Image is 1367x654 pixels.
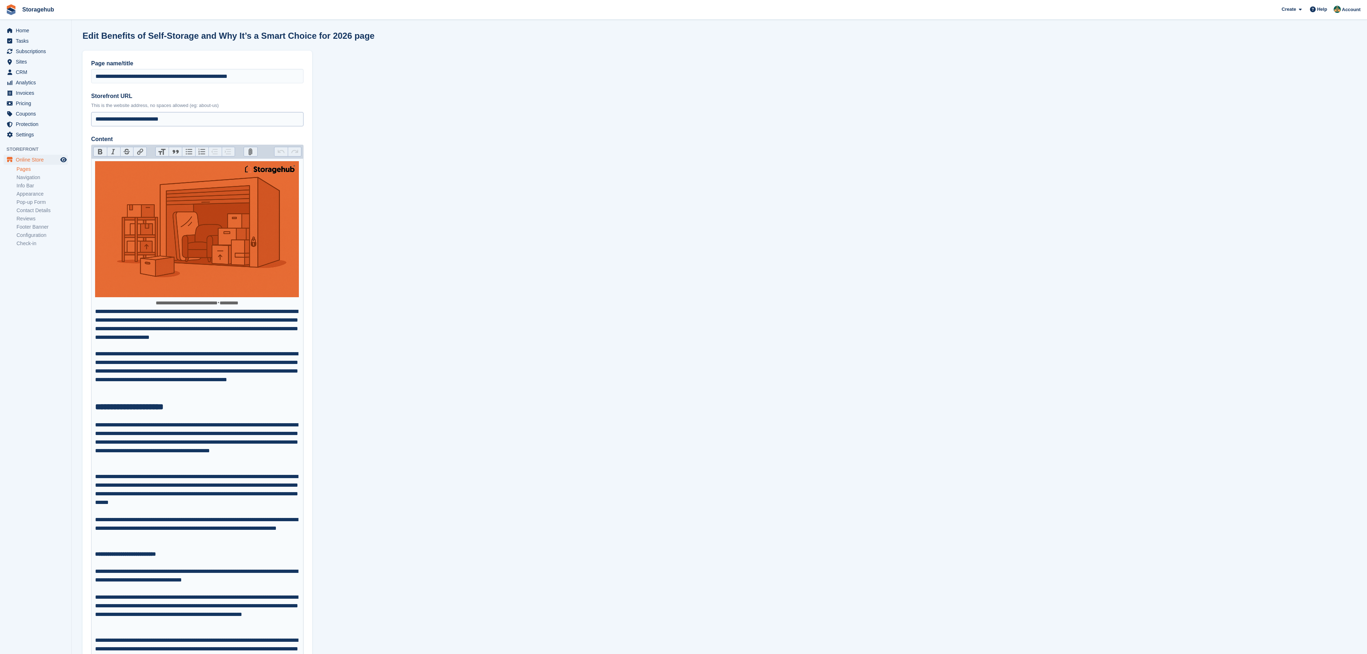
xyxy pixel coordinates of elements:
[1342,6,1361,13] span: Account
[19,4,57,15] a: Storagehub
[6,4,17,15] img: stora-icon-8386f47178a22dfd0bd8f6a31ec36ba5ce8667c1dd55bd0f319d3a0aa187defe.svg
[4,98,68,108] a: menu
[17,182,68,189] a: Info Bar
[107,147,120,157] button: Italic
[91,135,304,144] label: Content
[17,191,68,197] a: Appearance
[83,31,375,41] h1: Edit Benefits of Self-Storage and Why It’s a Smart Choice for 2026 page
[16,25,59,36] span: Home
[1334,6,1341,13] img: Yatin Garg
[17,174,68,181] a: Navigation
[16,78,59,88] span: Analytics
[133,147,146,157] button: Link
[274,147,288,157] button: Undo
[4,109,68,119] a: menu
[4,46,68,56] a: menu
[16,67,59,77] span: CRM
[6,146,71,153] span: Storefront
[17,240,68,247] a: Check-in
[169,147,182,157] button: Quote
[16,46,59,56] span: Subscriptions
[4,67,68,77] a: menu
[4,155,68,165] a: menu
[195,147,208,157] button: Numbers
[1317,6,1327,13] span: Help
[16,119,59,129] span: Protection
[4,57,68,67] a: menu
[288,147,301,157] button: Redo
[16,98,59,108] span: Pricing
[91,92,304,101] label: Storefront URL
[16,88,59,98] span: Invoices
[16,57,59,67] span: Sites
[16,155,59,165] span: Online Store
[16,130,59,140] span: Settings
[1282,6,1296,13] span: Create
[59,155,68,164] a: Preview store
[222,147,235,157] button: Increase Level
[17,232,68,239] a: Configuration
[17,215,68,222] a: Reviews
[94,147,107,157] button: Bold
[17,166,68,173] a: Pages
[17,224,68,230] a: Footer Banner
[91,102,304,109] p: This is the website address, no spaces allowed (eg: about-us)
[4,119,68,129] a: menu
[120,147,133,157] button: Strikethrough
[4,78,68,88] a: menu
[156,147,169,157] button: Heading
[91,59,304,68] label: Page name/title
[16,36,59,46] span: Tasks
[17,199,68,206] a: Pop-up Form
[244,147,257,157] button: Attach Files
[16,109,59,119] span: Coupons
[17,207,68,214] a: Contact Details
[208,147,222,157] button: Decrease Level
[4,88,68,98] a: menu
[4,25,68,36] a: menu
[4,130,68,140] a: menu
[95,161,299,297] img: benefits-of-self-storage.png
[182,147,195,157] button: Bullets
[4,36,68,46] a: menu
